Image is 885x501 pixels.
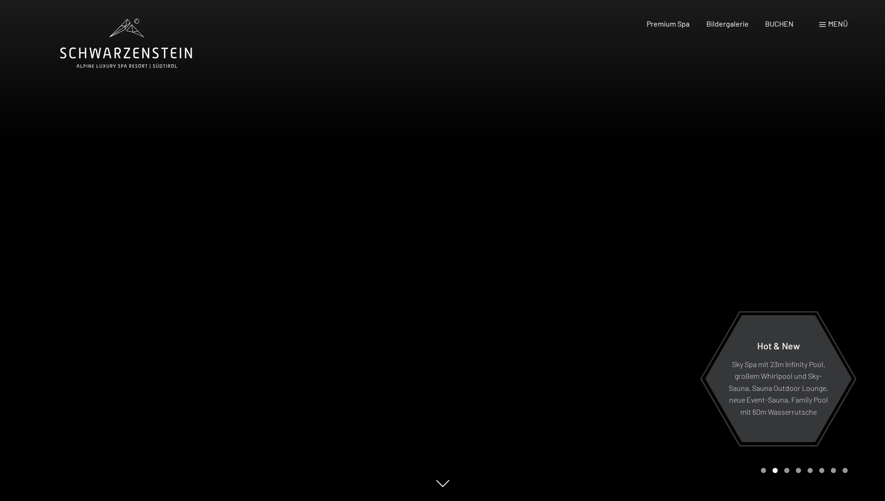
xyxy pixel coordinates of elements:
[784,468,789,473] div: Carousel Page 3
[706,19,749,28] a: Bildergalerie
[773,468,778,473] div: Carousel Page 2 (Current Slide)
[765,19,794,28] a: BUCHEN
[758,468,848,473] div: Carousel Pagination
[828,19,848,28] span: Menü
[796,468,801,473] div: Carousel Page 4
[819,468,824,473] div: Carousel Page 6
[761,468,766,473] div: Carousel Page 1
[843,468,848,473] div: Carousel Page 8
[808,468,813,473] div: Carousel Page 5
[704,314,852,443] a: Hot & New Sky Spa mit 23m Infinity Pool, großem Whirlpool und Sky-Sauna, Sauna Outdoor Lounge, ne...
[728,358,829,417] p: Sky Spa mit 23m Infinity Pool, großem Whirlpool und Sky-Sauna, Sauna Outdoor Lounge, neue Event-S...
[757,340,800,351] span: Hot & New
[831,468,836,473] div: Carousel Page 7
[647,19,690,28] a: Premium Spa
